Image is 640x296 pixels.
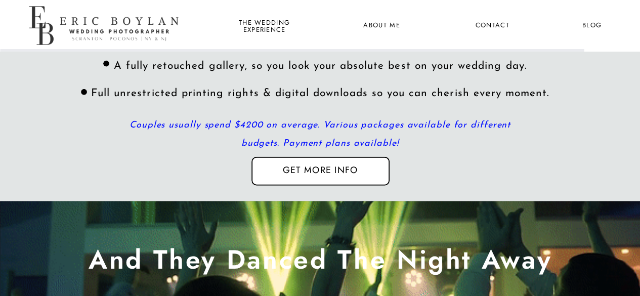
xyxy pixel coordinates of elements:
[271,164,370,179] a: Get more info
[237,19,292,32] a: the wedding experience
[474,19,511,32] a: Contact
[573,19,611,32] a: Blog
[130,121,510,148] i: Couples usually spend $4200 on average. Various packages available for different budgets. Payment...
[357,19,406,32] a: About Me
[86,239,555,278] h2: And They Danced The Night Away
[200,6,440,16] span: A customizable package that fits your needs.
